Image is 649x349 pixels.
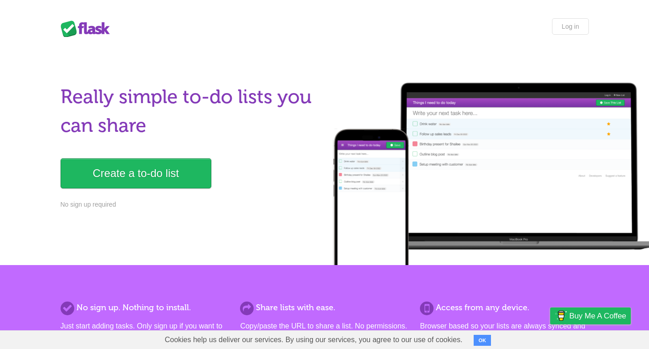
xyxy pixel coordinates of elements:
[61,321,229,343] p: Just start adding tasks. Only sign up if you want to save more than one list.
[61,302,229,314] h2: No sign up. Nothing to install.
[552,18,588,35] a: Log in
[550,307,631,324] a: Buy me a coffee
[569,308,626,324] span: Buy me a coffee
[240,302,409,314] h2: Share lists with ease.
[61,83,319,140] h1: Really simple to-do lists you can share
[61,200,319,209] p: No sign up required
[420,302,588,314] h2: Access from any device.
[61,158,211,188] a: Create a to-do list
[555,308,567,323] img: Buy me a coffee
[420,321,588,343] p: Browser based so your lists are always synced and you can access them from anywhere.
[61,21,115,37] div: Flask Lists
[240,321,409,343] p: Copy/paste the URL to share a list. No permissions. No formal invites. It's that simple.
[474,335,491,346] button: OK
[156,331,472,349] span: Cookies help us deliver our services. By using our services, you agree to our use of cookies.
